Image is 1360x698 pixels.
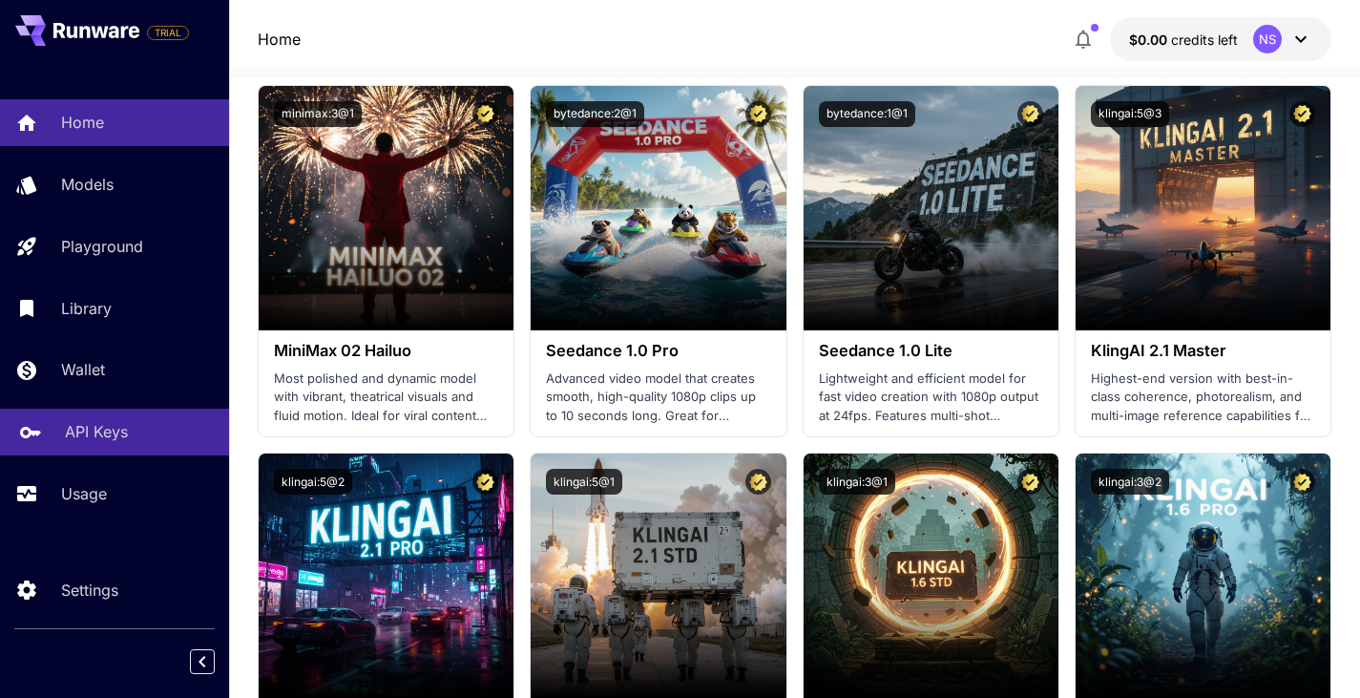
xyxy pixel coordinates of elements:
[258,28,301,51] a: Home
[61,297,112,320] p: Library
[147,21,189,44] span: Add your payment card to enable full platform functionality.
[1289,101,1315,127] button: Certified Model – Vetted for best performance and includes a commercial license.
[531,86,785,330] img: alt
[274,469,352,495] button: klingai:5@2
[258,28,301,51] nav: breadcrumb
[472,101,498,127] button: Certified Model – Vetted for best performance and includes a commercial license.
[1091,469,1169,495] button: klingai:3@2
[1091,101,1169,127] button: klingai:5@3
[1017,469,1043,495] button: Certified Model – Vetted for best performance and includes a commercial license.
[259,454,513,698] img: alt
[1129,30,1238,50] div: $0.00
[1091,342,1315,360] h3: KlingAI 2.1 Master
[819,370,1043,426] p: Lightweight and efficient model for fast video creation with 1080p output at 24fps. Features mult...
[1091,370,1315,426] p: Highest-end version with best-in-class coherence, photorealism, and multi-image reference capabil...
[204,645,229,679] div: Collapse sidebar
[61,358,105,381] p: Wallet
[190,649,215,674] button: Collapse sidebar
[804,454,1058,698] img: alt
[1253,25,1282,53] div: NS
[472,469,498,495] button: Certified Model – Vetted for best performance and includes a commercial license.
[1289,469,1315,495] button: Certified Model – Vetted for best performance and includes a commercial license.
[546,370,770,426] p: Advanced video model that creates smooth, high-quality 1080p clips up to 10 seconds long. Great f...
[546,342,770,360] h3: Seedance 1.0 Pro
[1076,86,1330,330] img: alt
[819,101,915,127] button: bytedance:1@1
[274,342,498,360] h3: MiniMax 02 Hailuo
[804,86,1058,330] img: alt
[546,101,644,127] button: bytedance:2@1
[1076,454,1330,698] img: alt
[1171,32,1238,48] span: credits left
[1129,32,1171,48] span: $0.00
[61,111,104,134] p: Home
[1110,17,1331,61] button: $0.00NS
[745,469,771,495] button: Certified Model – Vetted for best performance and includes a commercial license.
[259,86,513,330] img: alt
[531,454,785,698] img: alt
[61,579,118,602] p: Settings
[61,235,143,258] p: Playground
[819,469,895,495] button: klingai:3@1
[61,173,114,196] p: Models
[819,342,1043,360] h3: Seedance 1.0 Lite
[274,101,362,127] button: minimax:3@1
[274,370,498,426] p: Most polished and dynamic model with vibrant, theatrical visuals and fluid motion. Ideal for vira...
[148,26,188,40] span: TRIAL
[65,420,128,443] p: API Keys
[1017,101,1043,127] button: Certified Model – Vetted for best performance and includes a commercial license.
[61,482,107,505] p: Usage
[546,469,622,495] button: klingai:5@1
[745,101,771,127] button: Certified Model – Vetted for best performance and includes a commercial license.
